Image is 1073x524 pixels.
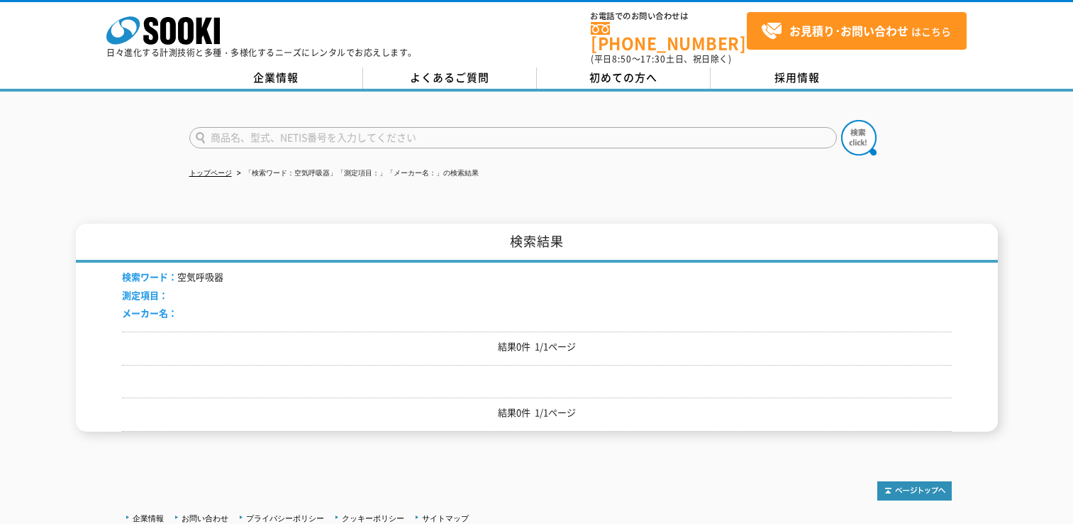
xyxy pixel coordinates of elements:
a: 企業情報 [189,67,363,89]
a: サイトマップ [422,514,469,523]
span: はこちら [761,21,951,42]
span: 検索ワード： [122,270,177,283]
a: 企業情報 [133,514,164,523]
a: お問い合わせ [182,514,228,523]
img: トップページへ [877,481,952,501]
span: お電話でのお問い合わせは [591,12,747,21]
a: よくあるご質問 [363,67,537,89]
a: [PHONE_NUMBER] [591,22,747,51]
h1: 検索結果 [76,224,998,263]
span: メーカー名： [122,306,177,320]
li: 「検索ワード：空気呼吸器」「測定項目：」「メーカー名：」の検索結果 [234,166,479,181]
a: クッキーポリシー [342,514,404,523]
p: 結果0件 1/1ページ [122,405,952,420]
span: 17:30 [640,53,666,65]
a: お見積り･お問い合わせはこちら [747,12,967,50]
a: 初めての方へ [537,67,711,89]
a: トップページ [189,169,232,177]
p: 結果0件 1/1ページ [122,339,952,354]
a: 採用情報 [711,67,884,89]
span: (平日 ～ 土日、祝日除く) [591,53,731,65]
a: プライバシーポリシー [246,514,324,523]
li: 空気呼吸器 [122,270,223,285]
p: 日々進化する計測技術と多種・多様化するニーズにレンタルでお応えします。 [106,48,417,57]
span: 測定項目： [122,288,168,302]
input: 商品名、型式、NETIS番号を入力してください [189,127,837,148]
img: btn_search.png [841,120,877,155]
span: 初めての方へ [589,70,657,85]
span: 8:50 [612,53,632,65]
strong: お見積り･お問い合わせ [789,22,908,39]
